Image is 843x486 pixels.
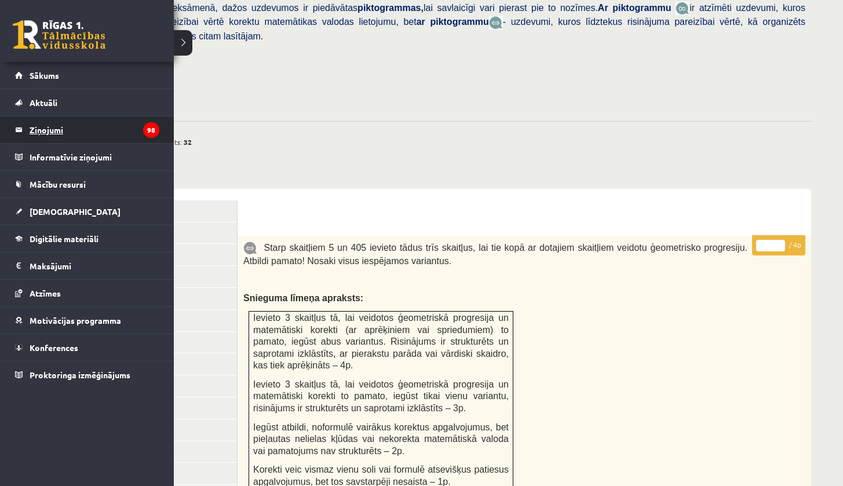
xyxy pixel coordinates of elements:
[253,379,509,413] span: Ievieto 3 skaitļus tā, lai veidotos ģeometriskā progresija un matemātiski korekti to pamato, iegū...
[70,3,676,13] span: Līdzīgi kā matemātikas eksāmenā, dažos uzdevumos ir piedāvātas lai savlaicīgi vari pierast pie to...
[357,3,424,13] b: piktogrammas,
[752,235,805,255] p: / 4p
[15,198,159,225] a: [DEMOGRAPHIC_DATA]
[143,122,159,138] i: 98
[253,313,509,370] span: Ievieto 3 skaitļus tā, lai veidotos ģeometriskā progresija un matemātiski korekti (ar aprēķiniem ...
[598,3,672,13] b: Ar piktogrammu
[15,334,159,361] a: Konferences
[15,253,159,279] a: Maksājumi
[676,2,689,15] img: JfuEzvunn4EvwAAAAASUVORK5CYII=
[15,307,159,334] a: Motivācijas programma
[489,16,503,30] img: wKvN42sLe3LLwAAAABJRU5ErkJggg==
[243,243,747,266] span: Starp skaitļiem 5 un 405 ievieto tādus trīs skaitļus, lai tie kopā ar dotajiem skaitļiem veidotu ...
[184,133,192,151] span: 32
[15,225,159,252] a: Digitālie materiāli
[30,370,130,380] span: Proktoringa izmēģinājums
[30,342,78,353] span: Konferences
[30,253,159,279] legend: Maksājumi
[30,144,159,170] legend: Informatīvie ziņojumi
[15,89,159,116] a: Aktuāli
[30,70,59,81] span: Sākums
[30,116,159,143] legend: Ziņojumi
[12,12,549,24] body: Editor, wiswyg-editor-user-answer-47024751203480
[15,280,159,306] a: Atzīmes
[417,17,489,27] b: ar piktogrammu
[15,62,159,89] a: Sākums
[15,144,159,170] a: Informatīvie ziņojumi
[253,422,509,456] span: Iegūst atbildi, noformulē vairākus korektus apgalvojumus, bet pieļautas nelielas kļūdas vai nekor...
[243,242,257,255] img: 9k=
[30,233,98,244] span: Digitālie materiāli
[15,171,159,198] a: Mācību resursi
[249,217,253,221] img: Balts.png
[30,97,57,108] span: Aktuāli
[243,293,363,303] span: Snieguma līmeņa apraksts:
[13,20,105,49] a: Rīgas 1. Tālmācības vidusskola
[15,361,159,388] a: Proktoringa izmēģinājums
[30,315,121,326] span: Motivācijas programma
[30,288,61,298] span: Atzīmes
[15,116,159,143] a: Ziņojumi98
[30,179,86,189] span: Mācību resursi
[30,206,121,217] span: [DEMOGRAPHIC_DATA]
